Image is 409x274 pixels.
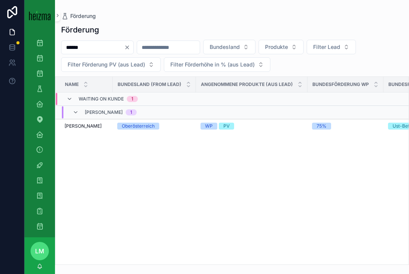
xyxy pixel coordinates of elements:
div: scrollable content [24,31,55,237]
span: Filter Förderhöhe in % (aus Lead) [170,61,255,68]
span: Waiting on Kunde [79,96,124,102]
h1: Förderung [61,24,99,35]
a: Oberösterreich [117,123,191,130]
span: [PERSON_NAME] [85,109,123,115]
span: Produkte [265,43,288,51]
div: 1 [130,109,132,115]
button: Select Button [259,40,304,54]
span: LM [35,246,44,256]
button: Clear [124,44,133,50]
img: App logo [29,10,50,20]
div: WP [205,123,213,130]
a: [PERSON_NAME] [65,123,108,129]
div: PV [223,123,230,130]
span: Bundesland [210,43,240,51]
div: 1 [131,96,133,102]
span: Filter Förderung PV (aus Lead) [68,61,145,68]
span: Filter Lead [313,43,340,51]
button: Select Button [61,57,161,72]
a: 75% [312,123,379,130]
a: Förderung [61,12,96,20]
span: Bundesland (from Lead) [118,81,181,88]
button: Select Button [307,40,356,54]
span: [PERSON_NAME] [65,123,102,129]
div: 75% [317,123,327,130]
span: Angenommene Produkte (aus Lead) [201,81,293,88]
button: Select Button [164,57,270,72]
span: Förderung [70,12,96,20]
span: Name [65,81,79,88]
button: Select Button [203,40,255,54]
a: WPPV [200,123,303,130]
div: Oberösterreich [122,123,155,130]
span: Bundesförderung WP [312,81,369,88]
